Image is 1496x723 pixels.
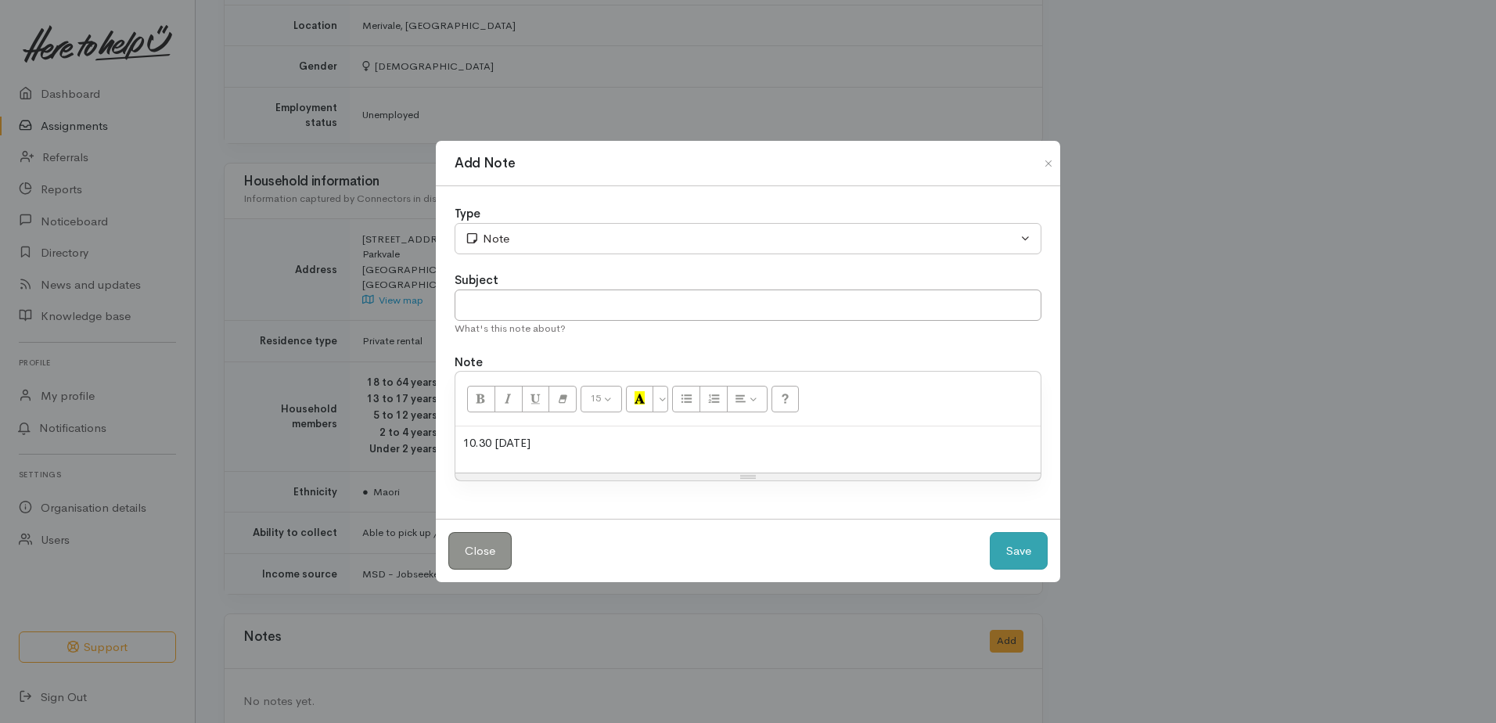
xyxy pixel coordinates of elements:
button: Font Size [581,386,622,412]
label: Type [455,205,480,223]
button: Underline (CTRL+U) [522,386,550,412]
h1: Add Note [455,153,515,174]
button: Recent Color [626,386,654,412]
button: Save [990,532,1048,570]
button: Help [771,386,800,412]
div: What's this note about? [455,321,1041,336]
button: Bold (CTRL+B) [467,386,495,412]
button: Close [1036,154,1061,173]
button: Paragraph [727,386,768,412]
button: Unordered list (CTRL+SHIFT+NUM7) [672,386,700,412]
span: 15 [590,391,601,405]
button: More Color [653,386,668,412]
button: Note [455,223,1041,255]
label: Subject [455,272,498,290]
button: Ordered list (CTRL+SHIFT+NUM8) [699,386,728,412]
button: Italic (CTRL+I) [494,386,523,412]
button: Close [448,532,512,570]
p: 10.30 [DATE] [463,434,1033,452]
button: Remove Font Style (CTRL+\) [548,386,577,412]
div: Resize [455,473,1041,480]
div: Note [465,230,1017,248]
label: Note [455,354,483,372]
